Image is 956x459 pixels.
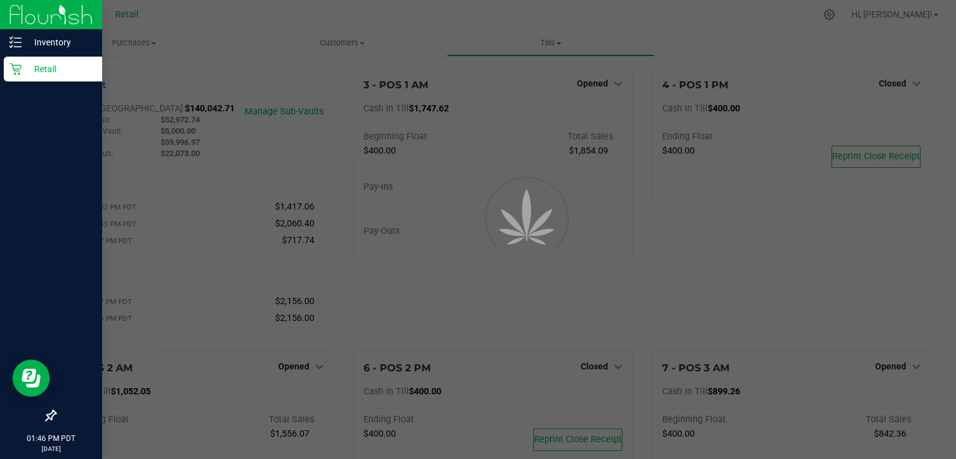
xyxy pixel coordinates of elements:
[9,36,22,49] inline-svg: Inventory
[12,359,50,397] iframe: Resource center
[22,35,96,50] p: Inventory
[9,63,22,75] inline-svg: Retail
[6,444,96,453] p: [DATE]
[6,433,96,444] p: 01:46 PM PDT
[22,62,96,76] p: Retail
